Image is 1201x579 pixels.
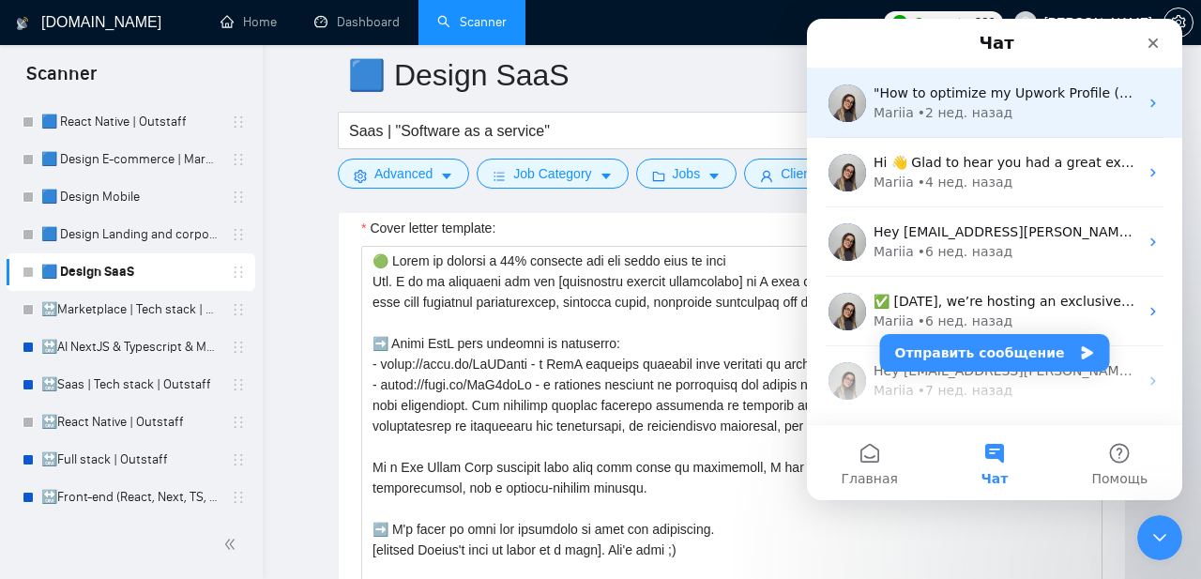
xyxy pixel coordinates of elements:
div: Mariia [67,362,107,382]
span: user [760,169,773,183]
a: 🔛Saas | Tech stack | Outstaff [41,366,220,404]
a: 🟦 Design Mobile [41,178,220,216]
button: Отправить сообщение [73,315,303,353]
span: Client [781,163,814,184]
iframe: Intercom live chat [807,19,1182,500]
div: • 4 нед. назад [111,154,205,174]
span: setting [1164,15,1193,30]
button: setting [1163,8,1193,38]
span: caret-down [440,169,453,183]
a: dashboardDashboard [314,14,400,30]
span: setting [354,169,367,183]
label: Cover letter template: [361,218,495,238]
a: 🔛Full stack | Outstaff [41,441,220,479]
span: holder [231,302,246,317]
img: Profile image for Mariia [22,205,59,242]
span: holder [231,265,246,280]
input: Scanner name... [348,52,1087,99]
button: folderJobscaret-down [636,159,737,189]
span: holder [231,452,246,467]
a: 🟦 Design E-commerce | Marketplace [41,141,220,178]
span: Помощь [284,453,341,466]
a: searchScanner [437,14,507,30]
a: 🟦 Design Landing and corporate [41,216,220,253]
span: Jobs [673,163,701,184]
span: holder [231,190,246,205]
span: holder [231,152,246,167]
span: caret-down [707,169,721,183]
a: 🔛AI NextJS & Typescript & MUI & Tailwind | Outstaff [41,328,220,366]
img: upwork-logo.png [892,15,907,30]
span: double-left [223,535,242,554]
input: Search Freelance Jobs... [349,119,850,143]
a: 🟦 Design SaaS [41,253,220,291]
span: 390 [974,12,995,33]
button: userClientcaret-down [744,159,851,189]
div: Mariia [67,223,107,243]
span: holder [231,415,246,430]
iframe: Intercom live chat [1137,515,1182,560]
button: Чат [125,406,250,481]
span: Scanner [11,60,112,99]
span: caret-down [600,169,613,183]
button: barsJob Categorycaret-down [477,159,628,189]
a: 🔛React Native | Outstaff [41,404,220,441]
a: 🟦 React Native | Outstaff [41,103,220,141]
span: holder [231,490,246,505]
div: • 6 нед. назад [111,223,205,243]
div: Mariia [67,293,107,312]
span: Job Category [513,163,591,184]
span: user [1019,16,1032,29]
span: bars [493,169,506,183]
a: homeHome [220,14,277,30]
img: Profile image for Mariia [22,274,59,312]
span: Чат [175,453,202,466]
span: holder [231,114,246,130]
div: • 6 нед. назад [111,293,205,312]
div: • 7 нед. назад [111,362,205,382]
button: settingAdvancedcaret-down [338,159,469,189]
a: 🔛Marketplace | Tech stack | Outstaff [41,291,220,328]
span: Главная [34,453,90,466]
img: logo [16,8,29,38]
span: holder [231,377,246,392]
span: Advanced [374,163,433,184]
span: Connects: [914,12,970,33]
span: folder [652,169,665,183]
span: holder [231,227,246,242]
a: 🔛Front-end (React, Next, TS, UI libr) | Outstaff [41,479,220,516]
a: setting [1163,15,1193,30]
div: Mariia [67,154,107,174]
img: Profile image for Mariia [22,343,59,381]
span: holder [231,340,246,355]
button: Помощь [251,406,375,481]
